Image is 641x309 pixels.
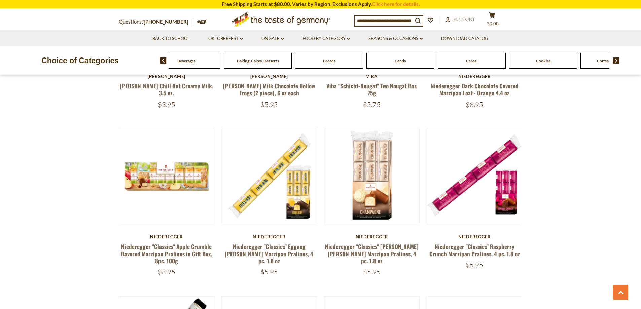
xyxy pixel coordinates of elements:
[120,242,212,265] a: Niederegger "Classics" Apple Crumble Flavored Marzipan Pralines in Gift Box, 8pc, 100g
[237,58,279,63] a: Baking, Cakes, Desserts
[536,58,550,63] a: Cookies
[466,100,483,109] span: $8.95
[177,58,195,63] a: Beverages
[223,82,315,97] a: [PERSON_NAME] Milk Chocolate Hollow Frogs (2 piece), 6 oz each
[261,35,284,42] a: On Sale
[119,129,214,224] img: Niederegger "Classics" Apple Crumble Flavored Marzipan Pralines in Gift Box, 8pc, 100g
[363,268,381,276] span: $5.95
[441,35,488,42] a: Download Catalog
[158,100,175,109] span: $3.95
[427,74,523,79] div: Niederegger
[325,242,419,265] a: Niederegger "Classics" [PERSON_NAME] [PERSON_NAME] Marzipan Pralines, 4 pc. 1.8 oz
[368,35,423,42] a: Seasons & Occasions
[482,12,502,29] button: $0.00
[427,129,522,224] img: Niederegger "Classics" Raspberry Crunch Marzipan Pralines, 4 pc. 1.8 oz
[119,17,193,26] p: Questions?
[597,58,632,63] a: Coffee, Cocoa & Tea
[431,82,519,97] a: Niederegger Dark Chocolate Covered Marzipan Loaf - Orange 4.4 oz
[324,129,420,224] img: Niederegger "Classics" Marc de Champagne Brandy Marzipan Pralines, 4 pc. 1.8 oz
[363,100,381,109] span: $5.75
[395,58,406,63] a: Candy
[221,234,317,239] div: Niederegger
[487,21,499,26] span: $0.00
[613,57,619,64] img: next arrow
[158,268,175,276] span: $8.95
[454,16,475,22] span: Account
[323,58,335,63] a: Breads
[119,234,215,239] div: Niederegger
[221,74,317,79] div: [PERSON_NAME]
[324,74,420,79] div: Viba
[372,1,420,7] a: Click here for details.
[119,74,215,79] div: [PERSON_NAME]
[160,57,167,64] img: previous arrow
[429,242,520,258] a: Niederegger "Classics" Raspberry Crunch Marzipan Pralines, 4 pc. 1.8 oz
[427,234,523,239] div: Niederegger
[302,35,350,42] a: Food By Category
[326,82,417,97] a: Viba "Schicht-Nougat" Two Nougat Bar, 75g
[324,234,420,239] div: Niederegger
[222,129,317,224] img: Niederegger "Classics" Eggnog Brandy Marzipan Pralines, 4 pc. 1.8 oz
[466,261,483,269] span: $5.95
[208,35,243,42] a: Oktoberfest
[144,18,188,25] a: [PHONE_NUMBER]
[225,242,313,265] a: Niederegger "Classics" Eggnog [PERSON_NAME] Marzipan Pralines, 4 pc. 1.8 oz
[466,58,477,63] a: Cereal
[445,16,475,23] a: Account
[120,82,213,97] a: [PERSON_NAME] Chill Out Creamy Milk, 3.5 oz.
[152,35,190,42] a: Back to School
[260,100,278,109] span: $5.95
[260,268,278,276] span: $5.95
